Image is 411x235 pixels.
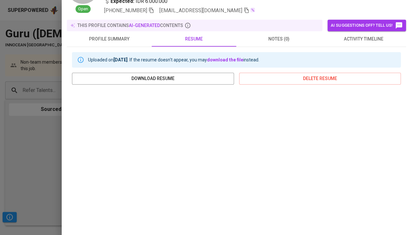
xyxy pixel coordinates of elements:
[331,22,403,29] span: AI suggestions off? Tell us!
[240,35,317,43] span: notes (0)
[156,35,233,43] span: resume
[239,73,401,85] button: delete resume
[207,57,243,62] a: download the file
[325,35,402,43] span: activity timeline
[77,75,229,83] span: download resume
[88,54,259,66] div: Uploaded on . If the resume doesn't appear, you may instead.
[244,75,396,83] span: delete resume
[72,73,234,85] button: download resume
[113,57,128,62] b: [DATE]
[77,22,183,29] p: this profile contains contents
[250,7,255,13] img: magic_wand.svg
[76,6,91,12] span: Open
[327,20,406,31] button: AI suggestions off? Tell us!
[104,7,147,14] span: [PHONE_NUMBER]
[159,7,242,14] span: [EMAIL_ADDRESS][DOMAIN_NAME]
[129,23,160,28] span: AI-generated
[71,35,148,43] span: profile summary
